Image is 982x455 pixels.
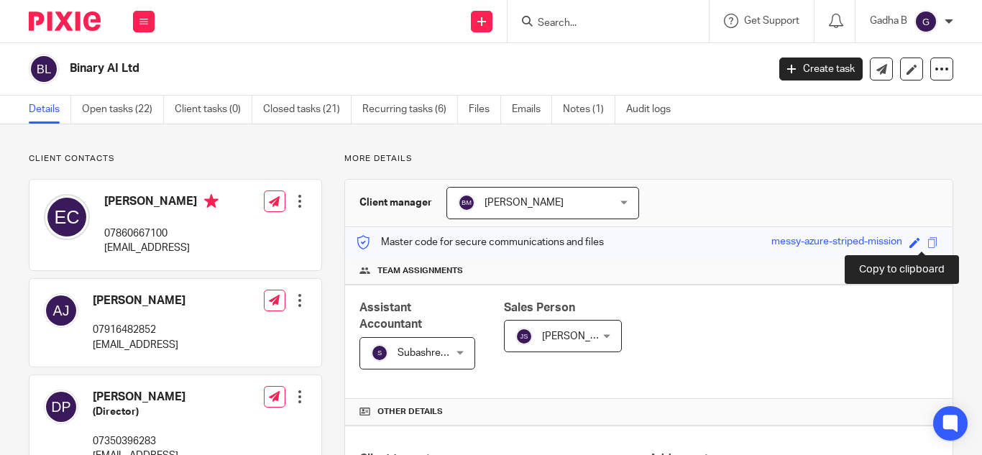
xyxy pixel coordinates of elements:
[82,96,164,124] a: Open tasks (22)
[563,96,615,124] a: Notes (1)
[344,153,953,165] p: More details
[512,96,552,124] a: Emails
[29,12,101,31] img: Pixie
[914,10,937,33] img: svg%3E
[204,194,219,208] i: Primary
[93,293,185,308] h4: [PERSON_NAME]
[93,323,185,337] p: 07916482852
[398,348,455,358] span: Subashree B
[359,196,432,210] h3: Client manager
[44,293,78,328] img: svg%3E
[93,405,185,419] h5: (Director)
[175,96,252,124] a: Client tasks (0)
[504,302,575,313] span: Sales Person
[29,153,322,165] p: Client contacts
[485,198,564,208] span: [PERSON_NAME]
[515,328,533,345] img: svg%3E
[870,14,907,28] p: Gadha B
[70,61,620,76] h2: Binary AI Ltd
[362,96,458,124] a: Recurring tasks (6)
[44,390,78,424] img: svg%3E
[536,17,666,30] input: Search
[356,235,604,249] p: Master code for secure communications and files
[93,434,185,449] p: 07350396283
[744,16,799,26] span: Get Support
[779,58,863,81] a: Create task
[771,234,902,251] div: messy-azure-striped-mission
[263,96,352,124] a: Closed tasks (21)
[377,406,443,418] span: Other details
[93,390,185,405] h4: [PERSON_NAME]
[469,96,501,124] a: Files
[104,241,219,255] p: [EMAIL_ADDRESS]
[458,194,475,211] img: svg%3E
[29,96,71,124] a: Details
[93,338,185,352] p: [EMAIL_ADDRESS]
[29,54,59,84] img: svg%3E
[104,194,219,212] h4: [PERSON_NAME]
[371,344,388,362] img: svg%3E
[377,265,463,277] span: Team assignments
[44,194,90,240] img: svg%3E
[359,302,422,330] span: Assistant Accountant
[542,331,621,341] span: [PERSON_NAME]
[104,226,219,241] p: 07860667100
[626,96,682,124] a: Audit logs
